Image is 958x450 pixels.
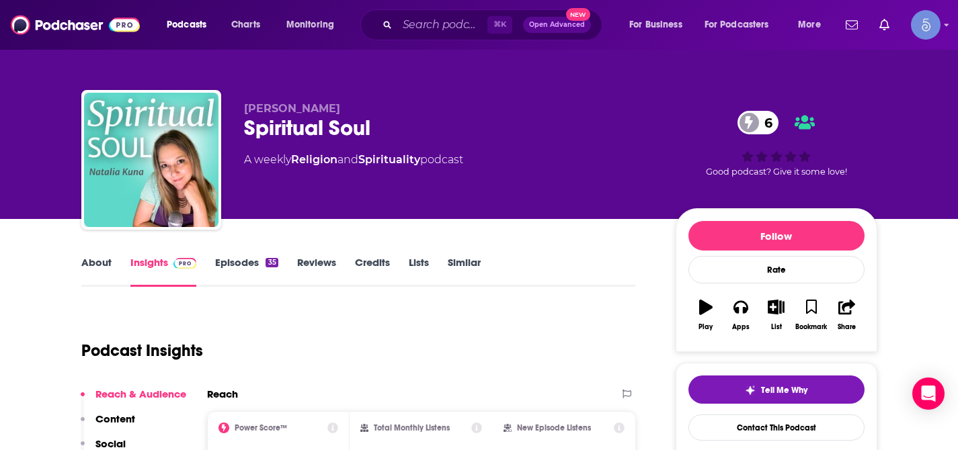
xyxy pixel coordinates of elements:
input: Search podcasts, credits, & more... [397,14,487,36]
div: List [771,323,782,331]
div: Rate [688,256,865,283]
a: Charts [223,14,268,36]
button: open menu [620,14,699,36]
button: Content [81,412,135,437]
h2: Total Monthly Listens [374,423,450,433]
img: Podchaser - Follow, Share and Rate Podcasts [11,12,140,38]
a: About [81,256,112,287]
button: List [758,291,793,339]
a: Contact This Podcast [688,414,865,441]
div: 35 [266,258,278,267]
button: Share [829,291,864,339]
span: ⌘ K [487,16,512,34]
span: Charts [231,15,260,34]
span: For Podcasters [705,15,769,34]
img: Podchaser Pro [173,258,197,269]
div: Apps [732,323,750,331]
button: open menu [696,14,789,36]
button: open menu [277,14,352,36]
a: Spirituality [358,153,420,166]
img: User Profile [911,10,941,40]
span: Monitoring [286,15,334,34]
span: [PERSON_NAME] [244,102,340,115]
p: Social [95,437,126,450]
span: and [337,153,358,166]
div: Search podcasts, credits, & more... [373,9,615,40]
button: Follow [688,221,865,251]
a: 6 [737,111,779,134]
button: Apps [723,291,758,339]
span: Open Advanced [529,21,585,28]
div: A weekly podcast [244,152,463,168]
h2: Reach [207,388,238,400]
div: 6Good podcast? Give it some love! [676,102,877,185]
span: Logged in as Spiral5-G1 [911,10,941,40]
div: Open Intercom Messenger [912,377,945,410]
a: Show notifications dropdown [874,13,895,36]
img: Spiritual Soul [84,93,218,227]
a: Religion [291,153,337,166]
img: tell me why sparkle [745,385,756,396]
button: open menu [789,14,838,36]
button: Bookmark [794,291,829,339]
button: open menu [157,14,224,36]
div: Share [838,323,856,331]
p: Reach & Audience [95,388,186,400]
span: New [566,8,590,21]
a: InsightsPodchaser Pro [130,256,197,287]
div: Bookmark [795,323,827,331]
a: Episodes35 [215,256,278,287]
a: Credits [355,256,390,287]
h2: Power Score™ [235,423,287,433]
button: Show profile menu [911,10,941,40]
button: Play [688,291,723,339]
span: Good podcast? Give it some love! [706,167,847,177]
span: Tell Me Why [761,385,807,396]
h2: New Episode Listens [517,423,591,433]
span: For Business [629,15,682,34]
span: Podcasts [167,15,206,34]
span: 6 [751,111,779,134]
div: Play [698,323,713,331]
a: Similar [448,256,481,287]
span: More [798,15,821,34]
a: Lists [409,256,429,287]
button: tell me why sparkleTell Me Why [688,375,865,404]
a: Show notifications dropdown [840,13,863,36]
p: Content [95,412,135,425]
button: Open AdvancedNew [523,17,591,33]
h1: Podcast Insights [81,341,203,361]
button: Reach & Audience [81,388,186,412]
a: Reviews [297,256,336,287]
